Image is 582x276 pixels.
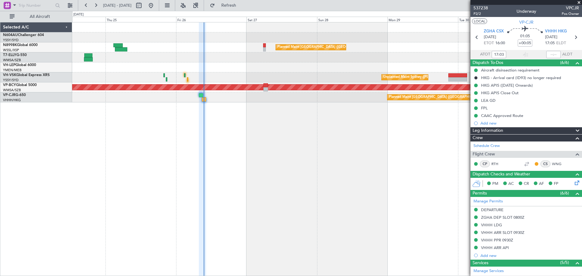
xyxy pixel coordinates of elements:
input: --:-- [492,51,506,58]
div: LEA GD [481,98,496,103]
button: LOCAL [472,18,487,24]
span: 537238 [473,5,488,11]
span: Leg Information [473,127,503,134]
div: CP [480,161,490,167]
a: WNG [552,161,566,167]
a: Manage Services [473,268,504,274]
span: CR [524,181,529,187]
span: Crew [473,135,483,141]
span: [DATE] - [DATE] [103,3,132,8]
span: ETOT [484,40,494,46]
div: Planned Maint [GEOGRAPHIC_DATA] ([GEOGRAPHIC_DATA] Intl) [389,93,490,102]
span: AC [508,181,514,187]
span: VP-BCY [3,83,16,87]
div: ZGHA DEP SLOT 0800Z [481,215,524,220]
span: 01:05 [520,33,530,39]
div: Unplanned Maint Sydney ([PERSON_NAME] Intl) [383,73,458,82]
span: VPCJR [562,5,579,11]
span: VH-VSK [3,73,16,77]
div: VHHH PPR 0930Z [481,238,513,243]
span: [DATE] [545,34,557,40]
a: VP-CJRG-650 [3,93,26,97]
span: N8998K [3,43,17,47]
span: Flight Crew [473,151,495,158]
span: PM [492,181,498,187]
div: Planned Maint [GEOGRAPHIC_DATA] ([GEOGRAPHIC_DATA] Intl) [277,43,379,52]
a: VH-LEPGlobal 6000 [3,63,36,67]
button: All Aircraft [7,12,66,22]
span: All Aircraft [16,15,64,19]
a: VHHH/HKG [3,98,21,102]
a: WSSL/XSP [3,48,19,52]
a: YSSY/SYD [3,78,18,82]
div: Add new [480,253,579,258]
span: (6/6) [560,190,569,196]
a: N604AUChallenger 604 [3,33,44,37]
span: VH-LEP [3,63,15,67]
span: FP [554,181,558,187]
a: WMSA/SZB [3,58,21,62]
button: Refresh [207,1,243,10]
div: Mon 29 [387,17,458,22]
div: Sun 28 [317,17,387,22]
div: CS [540,161,550,167]
span: VP-CJR [3,93,15,97]
div: Underway [517,8,536,15]
div: HKG APIS Close Out [481,90,519,95]
div: Thu 25 [105,17,176,22]
div: VHHH ARR API [481,245,509,250]
span: Dispatch To-Dos [473,59,503,66]
div: CAAC Approved Route [481,113,523,118]
span: Pos Owner [562,11,579,16]
a: YSSY/SYD [3,38,18,42]
a: Manage Permits [473,198,503,205]
a: YMEN/MEB [3,68,22,72]
span: 17:05 [545,40,555,46]
span: Dispatch Checks and Weather [473,171,530,178]
span: ALDT [562,52,572,58]
span: VP-CJR [519,19,533,25]
a: WMSA/SZB [3,88,21,92]
a: RTH [491,161,505,167]
span: VHHH HKG [545,28,567,35]
span: (5/5) [560,259,569,266]
div: Aircraft disinsection requirement [481,68,540,73]
span: ELDT [556,40,566,46]
div: [DATE] [73,12,84,17]
span: [DATE] [484,34,496,40]
span: N604AU [3,33,18,37]
a: N8998KGlobal 6000 [3,43,38,47]
div: Add new [480,121,579,126]
input: Trip Number [18,1,53,10]
span: ZGHA CSX [484,28,504,35]
div: HKG - Arrival card (ID93) no longer required [481,75,561,80]
span: Permits [473,190,487,197]
span: 16:00 [495,40,505,46]
div: HKG APIS ([DATE] Onwards) [481,83,533,88]
a: VH-VSKGlobal Express XRS [3,73,50,77]
a: VP-BCYGlobal 5000 [3,83,37,87]
a: Schedule Crew [473,143,500,149]
div: Tue 30 [458,17,528,22]
a: T7-ELLYG-550 [3,53,27,57]
div: VHHH ARR SLOT 0930Z [481,230,524,235]
span: Services [473,260,488,267]
span: T7-ELLY [3,53,16,57]
div: Sat 27 [246,17,317,22]
span: AF [539,181,544,187]
div: Fri 26 [176,17,246,22]
span: P2/2 [473,11,488,16]
div: VHHH LDG [481,222,502,228]
span: (6/6) [560,59,569,66]
div: DEPARTURE [481,207,503,212]
span: ATOT [480,52,490,58]
input: --:-- [546,51,561,58]
div: FPL [481,105,488,111]
span: Refresh [216,3,242,8]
